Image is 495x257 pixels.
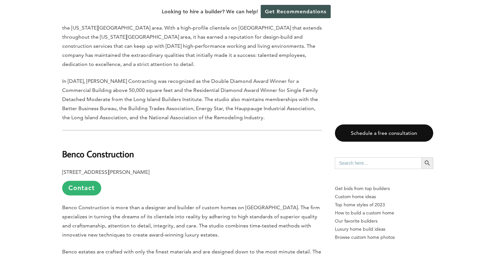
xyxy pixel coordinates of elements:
[335,157,421,169] input: Search here...
[62,16,322,67] span: [PERSON_NAME] Contracting Inc. is a full-service general contracting firm serving the constructio...
[62,181,101,195] a: Contact
[261,5,331,18] a: Get Recommendations
[335,233,433,241] a: Browse custom home photos
[370,211,487,249] iframe: Drift Widget Chat Controller
[335,193,433,201] a: Custom home ideas
[335,124,433,142] a: Schedule a free consultation
[335,201,433,209] a: Top home styles of 2023
[335,217,433,225] a: Our favorite builders
[62,148,134,160] b: Benco Construction
[62,169,149,175] b: [STREET_ADDRESS][PERSON_NAME]
[335,225,433,233] a: Luxury home build ideas
[62,204,320,238] span: Benco Construction is more than a designer and builder of custom homes on [GEOGRAPHIC_DATA]. The ...
[62,78,318,121] span: In [DATE], [PERSON_NAME] Contracting was recognized as the Double Diamond Award Winner for a Comm...
[424,160,431,167] svg: Search
[335,185,433,193] p: Get bids from top builders
[335,209,433,217] a: How to build a custom home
